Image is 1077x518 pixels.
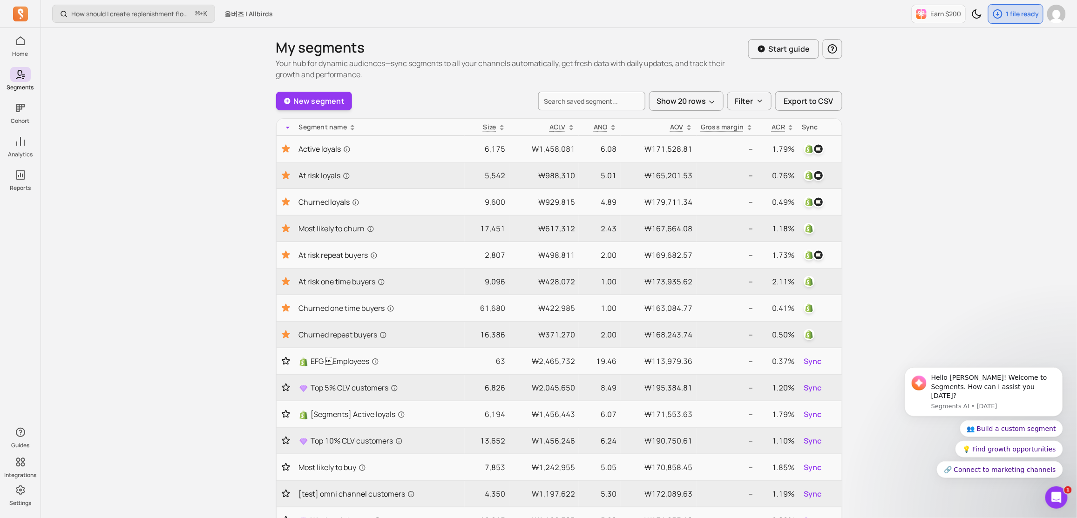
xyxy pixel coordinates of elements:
[311,382,398,393] span: Top 5% CLV customers
[804,488,821,499] span: Sync
[468,196,506,208] p: 9,600
[761,329,795,340] p: 0.50%
[804,409,821,420] span: Sync
[700,382,753,393] p: --
[761,488,795,499] p: 1.19%
[700,329,753,340] p: --
[299,488,415,499] span: [test] omni channel customers
[624,223,693,234] p: ₩167,664.08
[1064,486,1072,494] span: 1
[468,170,506,181] p: 5,542
[280,249,291,261] button: Toggle favorite
[299,196,359,208] span: Churned loyals
[513,382,575,393] p: ₩2,045,650
[761,249,795,261] p: 1.73%
[772,122,786,132] p: ACR
[624,143,693,155] p: ₩171,528.81
[624,249,693,261] p: ₩169,682.57
[583,223,617,234] p: 2.43
[513,462,575,473] p: ₩1,242,955
[649,91,724,111] button: Show 20 rows
[280,276,291,287] button: Toggle favorite
[804,356,821,367] span: Sync
[468,435,506,446] p: 13,652
[813,143,824,155] img: klaviyo
[299,122,461,132] div: Segment name
[700,409,753,420] p: --
[583,170,617,181] p: 5.01
[468,356,506,367] p: 63
[802,407,823,422] button: Sync
[513,276,575,287] p: ₩428,072
[280,436,291,445] button: Toggle favorite
[468,303,506,314] p: 61,680
[804,196,815,208] img: shopify_customer_tag
[9,499,31,507] p: Settings
[802,433,823,448] button: Sync
[11,442,29,449] p: Guides
[802,460,823,475] button: Sync
[4,471,36,479] p: Integrations
[784,95,833,107] span: Export to CSV
[299,276,461,287] a: At risk one time buyers
[624,196,693,208] p: ₩179,711.34
[761,143,795,155] p: 1.79%
[280,223,291,234] button: Toggle favorite
[624,409,693,420] p: ₩171,553.63
[468,462,506,473] p: 7,853
[624,382,693,393] p: ₩195,384.81
[802,486,823,501] button: Sync
[804,303,815,314] img: shopify_customer_tag
[276,39,748,56] h1: My segments
[700,276,753,287] p: --
[701,122,744,132] p: Gross margin
[1006,9,1039,19] p: 1 file ready
[761,462,795,473] p: 1.85%
[804,249,815,261] img: shopify_customer_tag
[11,117,30,125] p: Cohort
[700,488,753,499] p: --
[299,170,461,181] a: At risk loyals
[483,122,496,131] span: Size
[700,435,753,446] p: --
[624,276,693,287] p: ₩173,935.62
[624,435,693,446] p: ₩190,750.61
[761,170,795,181] p: 0.76%
[813,170,824,181] img: klaviyo
[748,39,819,59] button: Start guide
[912,5,966,23] button: Earn $200
[299,196,461,208] a: Churned loyals
[468,382,506,393] p: 6,826
[280,489,291,498] button: Toggle favorite
[583,409,617,420] p: 6.07
[299,143,351,155] span: Active loyals
[468,409,506,420] p: 6,194
[299,435,461,446] a: Top 10% CLV customers
[761,382,795,393] p: 1.20%
[203,10,207,18] kbd: K
[468,488,506,499] p: 4,350
[583,303,617,314] p: 1.00
[802,141,826,156] button: shopify_customer_tagklaviyo
[802,221,817,236] button: shopify_customer_tag
[802,122,838,132] div: Sync
[804,382,821,393] span: Sync
[10,423,31,451] button: Guides
[700,249,753,261] p: --
[813,249,824,261] img: klaviyo
[280,170,291,181] button: Toggle favorite
[280,303,291,314] button: Toggle favorite
[931,9,962,19] p: Earn $200
[299,357,308,367] img: Shopify
[7,84,34,91] p: Segments
[513,196,575,208] p: ₩929,815
[299,276,385,287] span: At risk one time buyers
[299,223,461,234] a: Most likely to churn
[8,151,33,158] p: Analytics
[594,122,608,131] span: ANO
